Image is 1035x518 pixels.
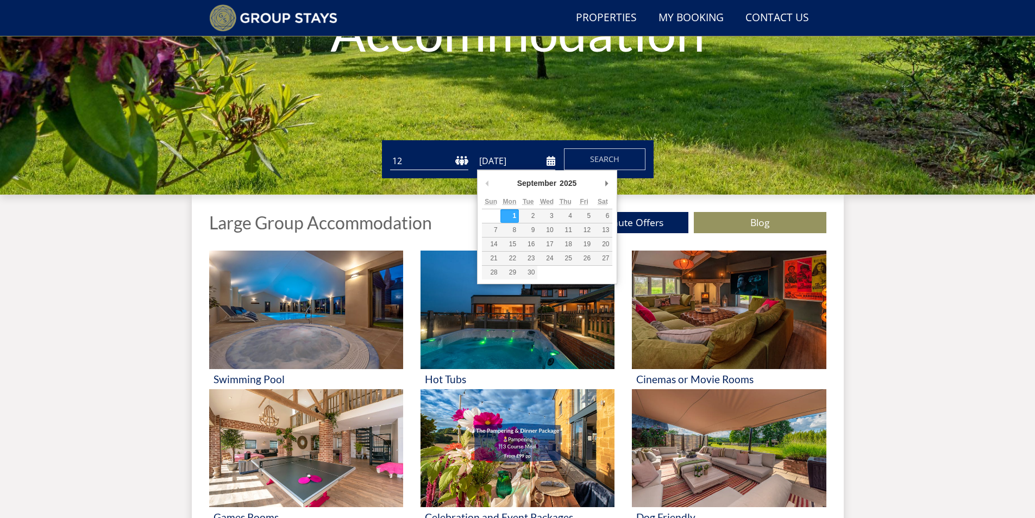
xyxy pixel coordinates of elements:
[503,198,517,205] abbr: Monday
[556,252,575,265] button: 25
[575,223,593,237] button: 12
[632,251,826,369] img: 'Cinemas or Movie Rooms' - Large Group Accommodation Holiday Ideas
[575,209,593,223] button: 5
[519,238,537,251] button: 16
[500,252,519,265] button: 22
[500,209,519,223] button: 1
[425,373,610,385] h3: Hot Tubs
[556,209,575,223] button: 4
[654,6,728,30] a: My Booking
[572,6,641,30] a: Properties
[593,223,612,237] button: 13
[523,198,534,205] abbr: Tuesday
[209,4,338,32] img: Group Stays
[593,238,612,251] button: 20
[558,175,578,191] div: 2025
[601,175,612,191] button: Next Month
[560,198,572,205] abbr: Thursday
[537,209,556,223] button: 3
[500,266,519,279] button: 29
[482,175,493,191] button: Previous Month
[209,213,432,232] h1: Large Group Accommodation
[500,238,519,251] button: 15
[540,198,554,205] abbr: Wednesday
[209,251,403,389] a: 'Swimming Pool' - Large Group Accommodation Holiday Ideas Swimming Pool
[482,238,500,251] button: 14
[519,209,537,223] button: 2
[537,238,556,251] button: 17
[575,238,593,251] button: 19
[590,154,619,164] span: Search
[214,373,399,385] h3: Swimming Pool
[477,152,555,170] input: Arrival Date
[516,175,558,191] div: September
[556,223,575,237] button: 11
[209,251,403,369] img: 'Swimming Pool' - Large Group Accommodation Holiday Ideas
[500,223,519,237] button: 8
[632,251,826,389] a: 'Cinemas or Movie Rooms' - Large Group Accommodation Holiday Ideas Cinemas or Movie Rooms
[519,252,537,265] button: 23
[741,6,813,30] a: Contact Us
[636,373,821,385] h3: Cinemas or Movie Rooms
[556,212,688,233] a: Last Minute Offers
[519,266,537,279] button: 30
[694,212,826,233] a: Blog
[537,223,556,237] button: 10
[575,252,593,265] button: 26
[482,223,500,237] button: 7
[421,251,614,389] a: 'Hot Tubs' - Large Group Accommodation Holiday Ideas Hot Tubs
[519,223,537,237] button: 9
[209,389,403,508] img: 'Games Rooms' - Large Group Accommodation Holiday Ideas
[482,252,500,265] button: 21
[421,389,614,508] img: 'Celebration and Event Packages' - Large Group Accommodation Holiday Ideas
[485,198,497,205] abbr: Sunday
[593,209,612,223] button: 6
[632,389,826,508] img: 'Dog Friendly' - Large Group Accommodation Holiday Ideas
[564,148,645,170] button: Search
[482,266,500,279] button: 28
[421,251,614,369] img: 'Hot Tubs' - Large Group Accommodation Holiday Ideas
[537,252,556,265] button: 24
[598,198,608,205] abbr: Saturday
[593,252,612,265] button: 27
[580,198,588,205] abbr: Friday
[556,238,575,251] button: 18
